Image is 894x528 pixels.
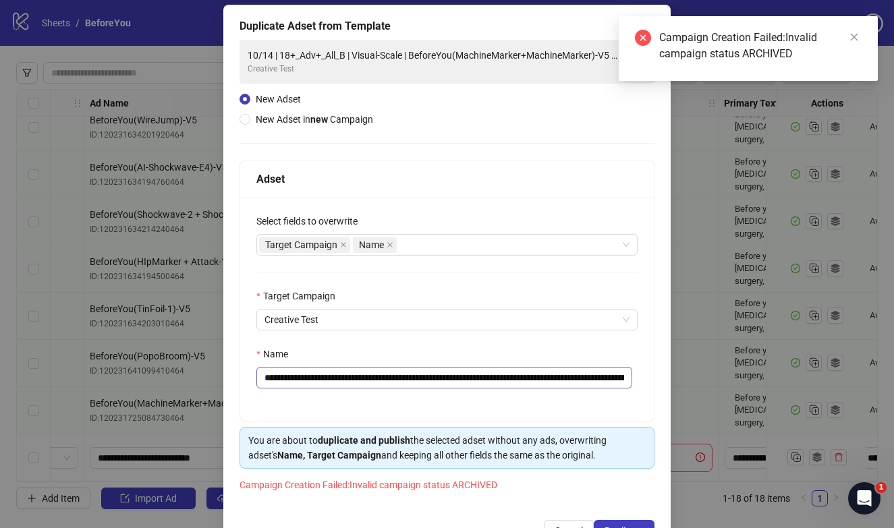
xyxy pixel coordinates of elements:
div: Duplicate Adset from Template [240,18,654,34]
div: 10/14 | 18+_Adv+_All_B | Visual-Scale | BeforeYou(MachineMarker+MachineMarker)-V5 | ($49, $79) + ... [248,48,619,63]
span: Campaign Creation Failed:Invalid campaign status ARCHIVED [240,479,497,490]
div: Campaign Creation Failed:Invalid campaign status ARCHIVED [659,30,862,62]
span: Name [359,237,384,252]
span: Target Campaign [265,237,337,252]
span: Name [353,237,397,253]
strong: duplicate and publish [318,435,410,446]
span: Creative Test [264,310,630,330]
a: Close [847,30,862,45]
label: Target Campaign [256,289,343,303]
span: close [340,241,347,248]
span: Target Campaign [259,237,350,253]
button: Close [641,13,663,34]
iframe: Intercom live chat [848,482,881,515]
div: Adset [256,171,638,187]
strong: Name, Target Campaign [277,450,381,461]
span: 1 [876,482,887,493]
input: Name [256,367,632,388]
span: New Adset [256,94,301,105]
span: New Adset in Campaign [256,114,373,125]
div: You are about to the selected adset without any ads, overwriting adset's and keeping all other fi... [248,433,646,463]
label: Name [256,347,296,361]
span: close [387,241,393,248]
span: close-circle [635,30,651,46]
span: close [849,32,859,42]
div: Creative Test [248,63,619,76]
label: Select fields to overwrite [256,214,366,229]
strong: new [310,114,328,125]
